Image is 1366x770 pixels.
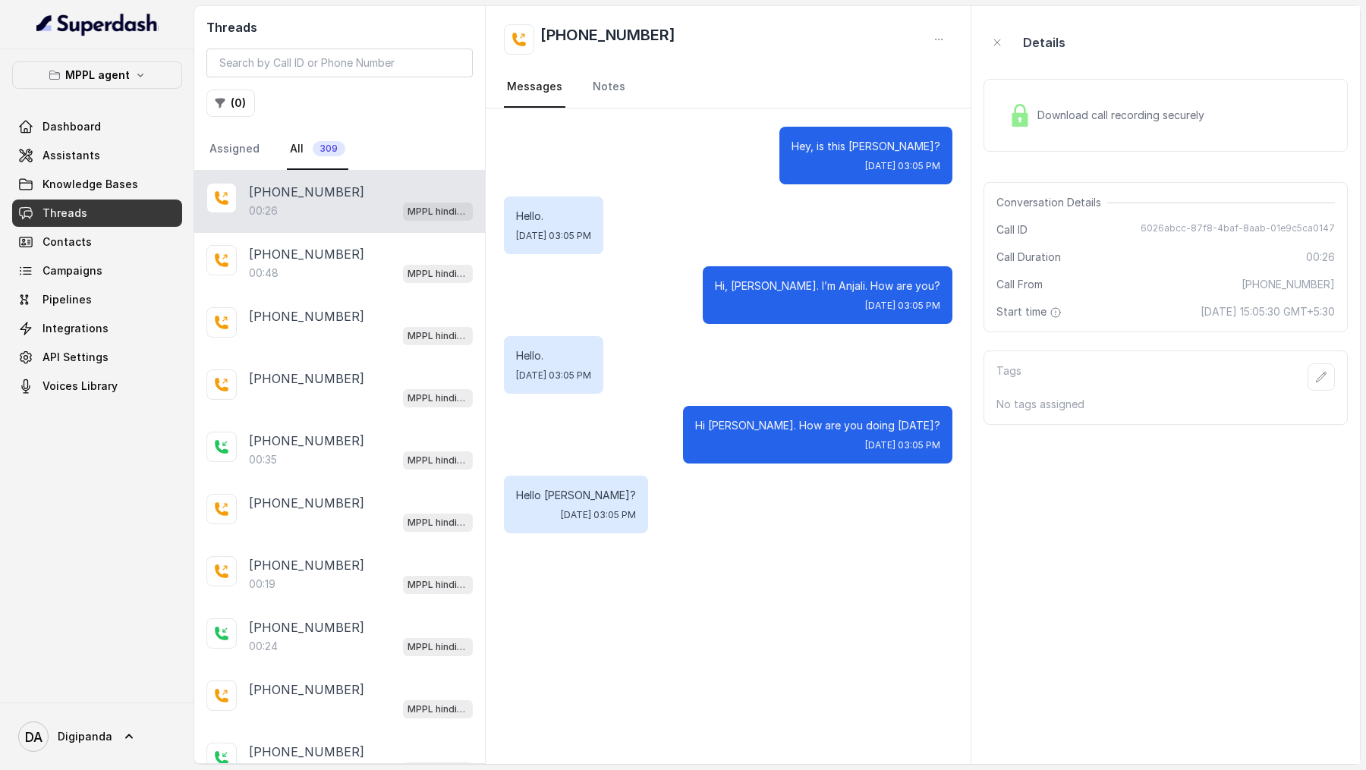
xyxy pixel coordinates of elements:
[516,369,591,382] span: [DATE] 03:05 PM
[996,195,1107,210] span: Conversation Details
[249,183,364,201] p: [PHONE_NUMBER]
[249,266,279,281] p: 00:48
[516,348,591,363] p: Hello.
[12,344,182,371] a: API Settings
[25,729,42,745] text: DA
[408,266,468,281] p: MPPL hindi-english assistant
[865,439,940,451] span: [DATE] 03:05 PM
[42,350,109,365] span: API Settings
[249,639,278,654] p: 00:24
[12,113,182,140] a: Dashboard
[42,148,100,163] span: Assistants
[408,328,468,344] p: MPPL hindi-english assistant
[996,363,1021,391] p: Tags
[249,618,364,636] p: [PHONE_NUMBER]
[42,292,92,307] span: Pipelines
[996,277,1043,292] span: Call From
[1037,108,1210,123] span: Download call recording securely
[65,66,130,84] p: MPPL agent
[516,488,636,503] p: Hello [PERSON_NAME]?
[249,203,278,218] p: 00:26
[42,263,102,278] span: Campaigns
[1242,277,1335,292] span: [PHONE_NUMBER]
[42,234,92,250] span: Contacts
[792,139,940,154] p: Hey, is this [PERSON_NAME]?
[12,715,182,758] a: Digipanda
[12,200,182,227] a: Threads
[36,12,159,36] img: light.svg
[42,321,109,336] span: Integrations
[408,453,468,468] p: MPPL hindi-english assistant
[408,391,468,406] p: MPPL hindi-english assistant
[249,245,364,263] p: [PHONE_NUMBER]
[249,452,277,467] p: 00:35
[540,24,675,55] h2: [PHONE_NUMBER]
[590,67,628,108] a: Notes
[12,171,182,198] a: Knowledge Bases
[206,18,473,36] h2: Threads
[408,577,468,592] p: MPPL hindi-english assistant
[996,304,1065,319] span: Start time
[249,743,364,761] p: [PHONE_NUMBER]
[287,129,348,170] a: All309
[516,209,591,224] p: Hello.
[12,228,182,256] a: Contacts
[408,640,468,655] p: MPPL hindi-english assistant
[12,372,182,400] a: Voices Library
[206,129,263,170] a: Assigned
[42,206,87,221] span: Threads
[865,300,940,312] span: [DATE] 03:05 PM
[249,494,364,512] p: [PHONE_NUMBER]
[249,577,275,592] p: 00:19
[996,397,1335,412] p: No tags assigned
[408,702,468,717] p: MPPL hindi-english assistant
[249,680,364,699] p: [PHONE_NUMBER]
[12,257,182,284] a: Campaigns
[865,160,940,172] span: [DATE] 03:05 PM
[42,379,118,394] span: Voices Library
[1201,304,1335,319] span: [DATE] 15:05:30 GMT+5:30
[58,729,112,744] span: Digipanda
[42,177,138,192] span: Knowledge Bases
[42,119,101,134] span: Dashboard
[249,432,364,450] p: [PHONE_NUMBER]
[206,49,473,77] input: Search by Call ID or Phone Number
[504,67,952,108] nav: Tabs
[206,90,255,117] button: (0)
[695,418,940,433] p: Hi [PERSON_NAME]. How are you doing [DATE]?
[996,222,1028,237] span: Call ID
[996,250,1061,265] span: Call Duration
[504,67,565,108] a: Messages
[516,230,591,242] span: [DATE] 03:05 PM
[12,142,182,169] a: Assistants
[12,61,182,89] button: MPPL agent
[206,129,473,170] nav: Tabs
[249,369,364,388] p: [PHONE_NUMBER]
[1306,250,1335,265] span: 00:26
[1023,33,1065,52] p: Details
[249,307,364,325] p: [PHONE_NUMBER]
[12,315,182,342] a: Integrations
[715,278,940,294] p: Hi, [PERSON_NAME]. I’m Anjali. How are you?
[1009,104,1031,127] img: Lock Icon
[313,141,345,156] span: 309
[249,556,364,574] p: [PHONE_NUMBER]
[408,204,468,219] p: MPPL hindi-english assistant
[408,515,468,530] p: MPPL hindi-english assistant
[1141,222,1335,237] span: 6026abcc-87f8-4baf-8aab-01e9c5ca0147
[12,286,182,313] a: Pipelines
[561,509,636,521] span: [DATE] 03:05 PM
